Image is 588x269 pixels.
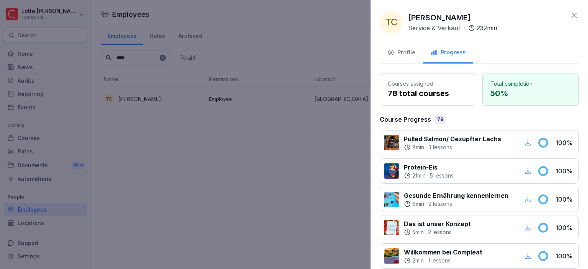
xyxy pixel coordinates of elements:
[555,166,575,176] p: 100 %
[388,88,468,99] p: 78 total courses
[412,228,424,236] p: 5 min
[380,11,403,34] div: TC
[412,257,424,264] p: 2 min
[404,134,501,143] p: Pulled Salmon/ Gezupfter Lachs
[412,172,426,179] p: 21 min
[555,138,575,147] p: 100 %
[477,23,497,33] p: 232 min
[404,200,508,208] div: ·
[428,228,452,236] p: 2 lessons
[404,219,471,228] p: Das ist unser Konzept
[388,80,468,88] p: Courses assigned
[490,88,571,99] p: 50 %
[430,172,454,179] p: 5 lessons
[380,43,423,64] button: Profile
[428,257,451,264] p: 1 lessons
[412,200,424,208] p: 6 min
[412,143,424,151] p: 8 min
[408,23,497,33] div: ·
[404,172,454,179] div: ·
[428,143,452,151] p: 3 lessons
[387,48,415,57] div: Profile
[428,200,452,208] p: 2 lessons
[404,228,471,236] div: ·
[555,195,575,204] p: 100 %
[404,257,482,264] div: ·
[423,43,473,64] button: Progress
[555,251,575,261] p: 100 %
[408,23,461,33] p: Service & Verkauf
[490,80,571,88] p: Total completion
[404,143,501,151] div: ·
[435,115,446,124] div: 78
[404,163,454,172] p: Protein-Eis
[431,48,465,57] div: Progress
[380,115,431,124] p: Course Progress
[404,248,482,257] p: Willkommen bei Compleat
[408,12,471,23] p: [PERSON_NAME]
[404,191,508,200] p: Gesunde Ernährung kennenlernen
[555,223,575,232] p: 100 %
